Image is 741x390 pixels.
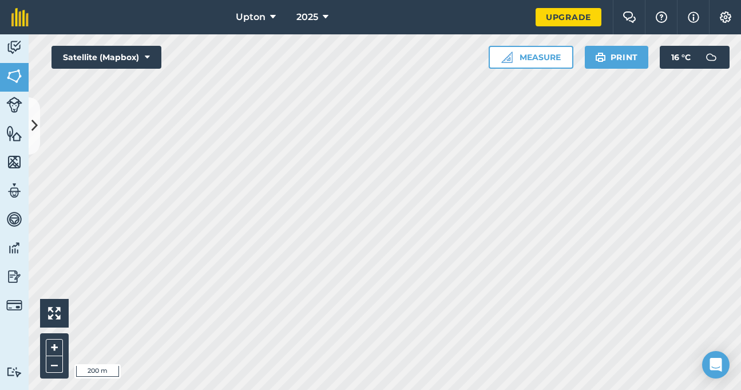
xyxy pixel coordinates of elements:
img: Two speech bubbles overlapping with the left bubble in the forefront [623,11,636,23]
button: Satellite (Mapbox) [51,46,161,69]
button: 16 °C [660,46,730,69]
span: Upton [236,10,266,24]
img: svg+xml;base64,PHN2ZyB4bWxucz0iaHR0cDovL3d3dy53My5vcmcvMjAwMC9zdmciIHdpZHRoPSIxOSIgaGVpZ2h0PSIyNC... [595,50,606,64]
button: + [46,339,63,356]
a: Upgrade [536,8,601,26]
img: svg+xml;base64,PHN2ZyB4bWxucz0iaHR0cDovL3d3dy53My5vcmcvMjAwMC9zdmciIHdpZHRoPSI1NiIgaGVpZ2h0PSI2MC... [6,153,22,171]
img: svg+xml;base64,PD94bWwgdmVyc2lvbj0iMS4wIiBlbmNvZGluZz0idXRmLTgiPz4KPCEtLSBHZW5lcmF0b3I6IEFkb2JlIE... [6,268,22,285]
span: 2025 [296,10,318,24]
img: Four arrows, one pointing top left, one top right, one bottom right and the last bottom left [48,307,61,320]
img: A cog icon [719,11,732,23]
img: svg+xml;base64,PD94bWwgdmVyc2lvbj0iMS4wIiBlbmNvZGluZz0idXRmLTgiPz4KPCEtLSBHZW5lcmF0b3I6IEFkb2JlIE... [6,97,22,113]
img: svg+xml;base64,PHN2ZyB4bWxucz0iaHR0cDovL3d3dy53My5vcmcvMjAwMC9zdmciIHdpZHRoPSI1NiIgaGVpZ2h0PSI2MC... [6,125,22,142]
img: svg+xml;base64,PHN2ZyB4bWxucz0iaHR0cDovL3d3dy53My5vcmcvMjAwMC9zdmciIHdpZHRoPSI1NiIgaGVpZ2h0PSI2MC... [6,68,22,85]
img: svg+xml;base64,PD94bWwgdmVyc2lvbj0iMS4wIiBlbmNvZGluZz0idXRmLTgiPz4KPCEtLSBHZW5lcmF0b3I6IEFkb2JlIE... [6,239,22,257]
span: 16 ° C [671,46,691,69]
img: svg+xml;base64,PD94bWwgdmVyc2lvbj0iMS4wIiBlbmNvZGluZz0idXRmLTgiPz4KPCEtLSBHZW5lcmF0b3I6IEFkb2JlIE... [6,39,22,56]
img: Ruler icon [501,52,513,63]
img: fieldmargin Logo [11,8,29,26]
img: svg+xml;base64,PD94bWwgdmVyc2lvbj0iMS4wIiBlbmNvZGluZz0idXRmLTgiPz4KPCEtLSBHZW5lcmF0b3I6IEFkb2JlIE... [6,211,22,228]
img: svg+xml;base64,PHN2ZyB4bWxucz0iaHR0cDovL3d3dy53My5vcmcvMjAwMC9zdmciIHdpZHRoPSIxNyIgaGVpZ2h0PSIxNy... [688,10,699,24]
img: svg+xml;base64,PD94bWwgdmVyc2lvbj0iMS4wIiBlbmNvZGluZz0idXRmLTgiPz4KPCEtLSBHZW5lcmF0b3I6IEFkb2JlIE... [700,46,723,69]
img: svg+xml;base64,PD94bWwgdmVyc2lvbj0iMS4wIiBlbmNvZGluZz0idXRmLTgiPz4KPCEtLSBHZW5lcmF0b3I6IEFkb2JlIE... [6,367,22,377]
img: A question mark icon [655,11,668,23]
button: Measure [489,46,573,69]
img: svg+xml;base64,PD94bWwgdmVyc2lvbj0iMS4wIiBlbmNvZGluZz0idXRmLTgiPz4KPCEtLSBHZW5lcmF0b3I6IEFkb2JlIE... [6,182,22,199]
div: Open Intercom Messenger [702,351,730,379]
img: svg+xml;base64,PD94bWwgdmVyc2lvbj0iMS4wIiBlbmNvZGluZz0idXRmLTgiPz4KPCEtLSBHZW5lcmF0b3I6IEFkb2JlIE... [6,297,22,313]
button: – [46,356,63,373]
button: Print [585,46,649,69]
